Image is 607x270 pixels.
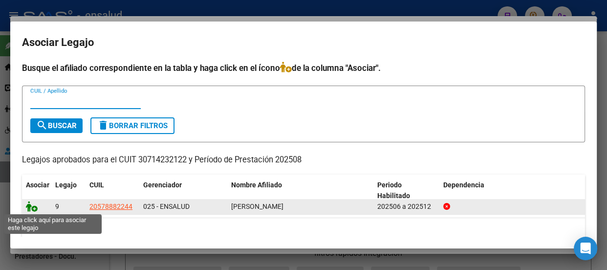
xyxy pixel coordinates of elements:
span: Periodo Habilitado [377,181,410,200]
mat-icon: delete [97,119,109,131]
span: Legajo [55,181,77,189]
span: Asociar [26,181,49,189]
p: Legajos aprobados para el CUIT 30714232122 y Período de Prestación 202508 [22,154,585,166]
datatable-header-cell: Nombre Afiliado [227,175,373,207]
datatable-header-cell: Asociar [22,175,51,207]
datatable-header-cell: Legajo [51,175,86,207]
span: 025 - ENSALUD [143,202,190,210]
h4: Busque el afiliado correspondiente en la tabla y haga click en el ícono de la columna "Asociar". [22,62,585,74]
div: 1 registros [22,218,585,243]
span: Dependencia [443,181,484,189]
h2: Asociar Legajo [22,33,585,52]
span: Nombre Afiliado [231,181,282,189]
datatable-header-cell: Dependencia [439,175,585,207]
mat-icon: search [36,119,48,131]
datatable-header-cell: Periodo Habilitado [373,175,439,207]
span: Buscar [36,121,77,130]
span: Borrar Filtros [97,121,168,130]
div: Open Intercom Messenger [574,237,597,260]
span: CUIL [89,181,104,189]
span: 20578882244 [89,202,132,210]
button: Borrar Filtros [90,117,174,134]
datatable-header-cell: CUIL [86,175,139,207]
span: Gerenciador [143,181,182,189]
div: 202506 a 202512 [377,201,435,212]
span: VIVIANI FARIÑA IGNACIO SIMON [231,202,283,210]
span: 9 [55,202,59,210]
button: Buscar [30,118,83,133]
datatable-header-cell: Gerenciador [139,175,227,207]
